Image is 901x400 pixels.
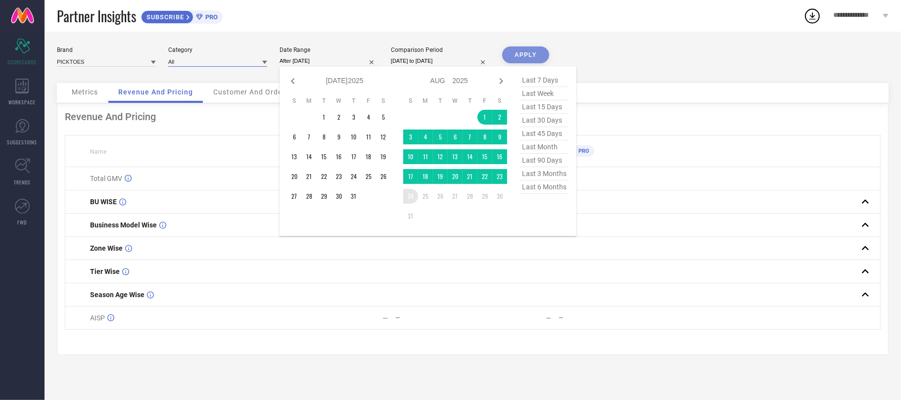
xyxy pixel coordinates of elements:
[403,149,418,164] td: Sun Aug 10 2025
[14,178,31,186] span: TRENDS
[118,88,193,96] span: Revenue And Pricing
[346,149,361,164] td: Thu Jul 17 2025
[433,189,448,204] td: Tue Aug 26 2025
[492,130,507,144] td: Sat Aug 09 2025
[477,110,492,125] td: Fri Aug 01 2025
[142,13,187,21] span: SUBSCRIBE
[418,149,433,164] td: Mon Aug 11 2025
[72,88,98,96] span: Metrics
[287,149,302,164] td: Sun Jul 13 2025
[332,97,346,105] th: Wednesday
[576,148,589,154] span: PRO
[302,169,317,184] td: Mon Jul 21 2025
[463,130,477,144] td: Thu Aug 07 2025
[65,111,881,123] div: Revenue And Pricing
[361,130,376,144] td: Fri Jul 11 2025
[18,219,27,226] span: FWD
[90,198,117,206] span: BU WISE
[463,189,477,204] td: Thu Aug 28 2025
[448,130,463,144] td: Wed Aug 06 2025
[280,56,379,66] input: Select date range
[520,140,569,154] span: last month
[287,189,302,204] td: Sun Jul 27 2025
[520,114,569,127] span: last 30 days
[463,169,477,184] td: Thu Aug 21 2025
[492,110,507,125] td: Sat Aug 02 2025
[403,130,418,144] td: Sun Aug 03 2025
[520,74,569,87] span: last 7 days
[520,127,569,140] span: last 45 days
[168,46,267,53] div: Category
[302,130,317,144] td: Mon Jul 07 2025
[520,154,569,167] span: last 90 days
[403,189,418,204] td: Sun Aug 24 2025
[287,75,299,87] div: Previous month
[463,97,477,105] th: Thursday
[361,110,376,125] td: Fri Jul 04 2025
[559,175,635,182] div: —
[346,169,361,184] td: Thu Jul 24 2025
[8,58,37,66] span: SCORECARDS
[346,189,361,204] td: Thu Jul 31 2025
[90,148,106,155] span: Name
[376,97,391,105] th: Saturday
[463,149,477,164] td: Thu Aug 14 2025
[376,169,391,184] td: Sat Jul 26 2025
[418,97,433,105] th: Monday
[448,97,463,105] th: Wednesday
[57,6,136,26] span: Partner Insights
[332,130,346,144] td: Wed Jul 09 2025
[317,149,332,164] td: Tue Jul 15 2025
[332,110,346,125] td: Wed Jul 02 2025
[317,189,332,204] td: Tue Jul 29 2025
[418,189,433,204] td: Mon Aug 25 2025
[382,314,388,322] div: —
[57,46,156,53] div: Brand
[317,130,332,144] td: Tue Jul 08 2025
[492,189,507,204] td: Sat Aug 30 2025
[141,8,223,24] a: SUBSCRIBEPRO
[280,46,379,53] div: Date Range
[492,149,507,164] td: Sat Aug 16 2025
[346,97,361,105] th: Thursday
[520,87,569,100] span: last week
[90,314,105,322] span: AISP
[302,149,317,164] td: Mon Jul 14 2025
[477,149,492,164] td: Fri Aug 15 2025
[317,169,332,184] td: Tue Jul 22 2025
[448,169,463,184] td: Wed Aug 20 2025
[361,169,376,184] td: Fri Jul 25 2025
[287,97,302,105] th: Sunday
[403,97,418,105] th: Sunday
[433,169,448,184] td: Tue Aug 19 2025
[376,149,391,164] td: Sat Jul 19 2025
[376,110,391,125] td: Sat Jul 05 2025
[90,244,123,252] span: Zone Wise
[559,314,635,321] div: —
[302,97,317,105] th: Monday
[433,130,448,144] td: Tue Aug 05 2025
[90,221,157,229] span: Business Model Wise
[391,46,490,53] div: Comparison Period
[448,149,463,164] td: Wed Aug 13 2025
[492,169,507,184] td: Sat Aug 23 2025
[546,314,551,322] div: —
[317,97,332,105] th: Tuesday
[346,110,361,125] td: Thu Jul 03 2025
[418,169,433,184] td: Mon Aug 18 2025
[213,88,289,96] span: Customer And Orders
[287,130,302,144] td: Sun Jul 06 2025
[477,169,492,184] td: Fri Aug 22 2025
[361,97,376,105] th: Friday
[346,130,361,144] td: Thu Jul 10 2025
[391,56,490,66] input: Select comparison period
[395,314,472,321] div: —
[520,100,569,114] span: last 15 days
[433,149,448,164] td: Tue Aug 12 2025
[9,98,36,106] span: WORKSPACE
[203,13,218,21] span: PRO
[403,169,418,184] td: Sun Aug 17 2025
[495,75,507,87] div: Next month
[477,130,492,144] td: Fri Aug 08 2025
[492,97,507,105] th: Saturday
